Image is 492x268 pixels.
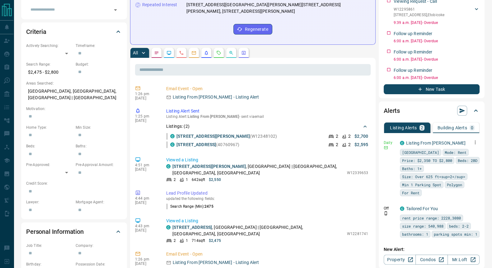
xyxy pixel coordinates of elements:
p: [DATE] [135,228,157,233]
p: Company: [76,243,122,248]
a: [STREET_ADDRESS] [172,225,212,230]
a: Listing From [PERSON_NAME] [406,141,466,146]
span: Polygon [447,182,462,188]
svg: Lead Browsing Activity [166,50,171,55]
p: [DATE] [135,201,157,205]
span: bathrooms: 1 [402,231,428,237]
p: Budget: [76,62,122,67]
p: 0 [471,126,473,130]
svg: Requests [216,50,221,55]
p: Lead Profile Updated [166,190,368,196]
span: Price: $2,350 TO $2,800 [402,157,452,164]
a: [STREET_ADDRESS][PERSON_NAME] [176,134,250,139]
span: size range: 540,988 [402,223,443,229]
span: rent price range: 2228,3080 [402,215,461,221]
svg: Email [384,146,388,150]
p: 642 sqft [192,177,205,183]
p: [STREET_ADDRESS] , Etobicoke [394,12,444,18]
p: 4:44 pm [135,196,157,201]
p: [STREET_ADDRESS][GEOGRAPHIC_DATA][PERSON_NAME][STREET_ADDRESS][PERSON_NAME], [STREET_ADDRESS][PER... [186,2,370,15]
a: Mr.Loft [447,255,480,265]
p: 1 [186,177,188,183]
p: Min Size: [76,125,122,130]
a: [STREET_ADDRESS][PERSON_NAME] [172,164,246,169]
p: [DATE] [135,167,157,172]
div: condos.ca [400,206,404,211]
svg: Notes [154,50,159,55]
div: W12295861[STREET_ADDRESS],Etobicoke [394,5,480,19]
p: Viewed a Listing [166,218,368,224]
svg: Emails [191,50,196,55]
p: Areas Searched: [26,81,122,86]
div: Alerts [384,103,480,118]
p: $2,700 [354,133,368,140]
div: Listings: (2) [166,121,368,132]
p: [DATE] [135,261,157,266]
p: W12339653 [347,170,368,176]
p: 2 [348,141,351,148]
p: 2 [348,133,351,140]
a: Condos [415,255,447,265]
p: 4:51 pm [135,163,157,167]
span: For Rent [402,190,419,196]
p: 1:26 pm [135,257,157,261]
a: Tailored For You [406,206,438,211]
p: 2 [336,133,338,140]
a: Property [384,255,416,265]
p: 6:00 a.m. [DATE] - Overdue [394,57,480,62]
p: [DATE] [135,96,157,100]
p: $2,475 - $2,800 [26,67,73,77]
span: 2475 [204,204,213,209]
p: Timeframe: [76,43,122,49]
p: , [GEOGRAPHIC_DATA] | [GEOGRAPHIC_DATA], [GEOGRAPHIC_DATA], [GEOGRAPHIC_DATA] [172,224,344,237]
p: 6:00 a.m. [DATE] - Overdue [394,38,480,44]
span: [GEOGRAPHIC_DATA] [402,149,439,155]
p: $2,595 [354,141,368,148]
p: W12295861 [394,7,444,12]
div: condos.ca [166,225,171,229]
div: Personal Information [26,224,122,239]
span: Beds: 2BD [458,157,477,164]
p: Pre-Approved: [26,162,73,168]
svg: Calls [179,50,184,55]
svg: Agent Actions [241,50,246,55]
p: Listing Alert Sent [166,108,368,114]
svg: Listing Alerts [204,50,209,55]
p: Possession Date: [76,261,122,267]
p: 2 [421,126,423,130]
div: condos.ca [166,164,171,169]
div: condos.ca [400,141,404,145]
p: All [133,51,138,55]
p: Listing From [PERSON_NAME] - Listing Alert [173,94,259,100]
p: New Alert: [384,246,480,253]
h2: Alerts [384,106,400,116]
p: 4:43 pm [135,224,157,228]
svg: Opportunities [229,50,234,55]
p: 2 [174,238,176,243]
p: Listing From [PERSON_NAME] - Listing Alert [173,259,259,266]
p: Viewed a Listing [166,157,368,163]
p: Birthday: [26,261,73,267]
p: Beds: [26,143,73,149]
p: 6:00 a.m. [DATE] - Overdue [394,75,480,81]
p: [DATE] [135,118,157,123]
p: Off [384,206,396,211]
p: Follow up Reminder [394,30,432,37]
button: New Task [384,84,480,94]
p: 1:26 pm [135,92,157,96]
p: Mortgage Agent: [76,199,122,205]
p: 2 [174,177,176,183]
p: Follow up Reminder [394,67,432,74]
p: 2 [336,141,338,148]
p: updated the following fields: [166,196,368,201]
p: $2,550 [209,177,221,183]
p: Motivation: [26,106,122,112]
h2: Personal Information [26,227,84,237]
p: Credit Score: [26,181,122,186]
span: Min 1 Parking Spot [402,182,441,188]
p: Listing Alerts [390,126,417,130]
p: Email Event - Open [166,251,368,257]
p: Follow up Reminder [394,49,432,55]
p: Job Title: [26,243,73,248]
p: Home Type: [26,125,73,130]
